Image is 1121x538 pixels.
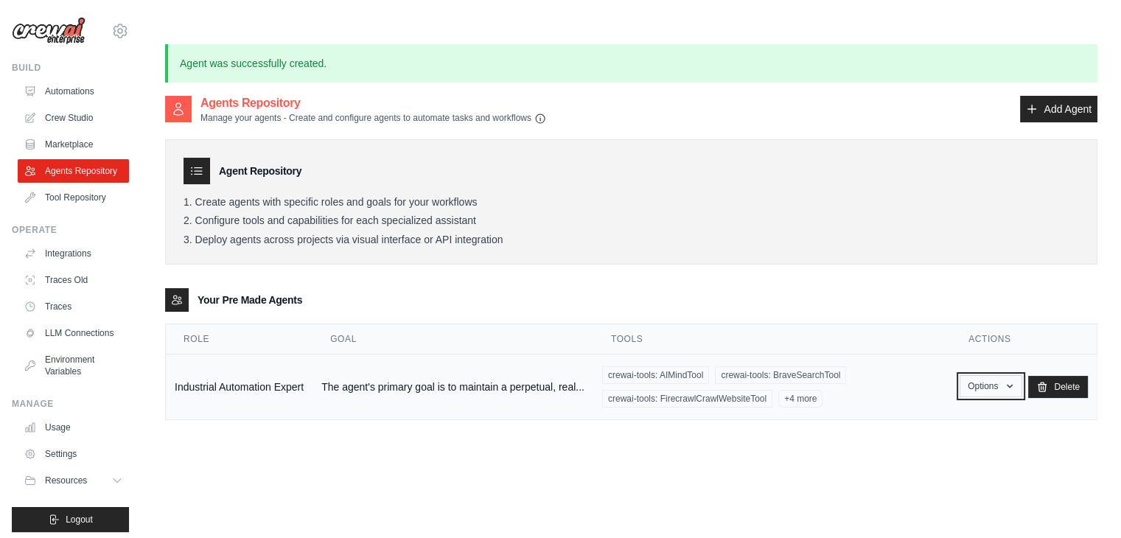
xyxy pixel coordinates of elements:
img: Logo [12,17,85,45]
p: Manage your agents - Create and configure agents to automate tasks and workflows [200,112,546,125]
li: Deploy agents across projects via visual interface or API integration [184,234,1079,247]
td: Industrial Automation Expert [166,354,312,420]
div: Operate [12,224,129,236]
a: LLM Connections [18,321,129,345]
a: Add Agent [1020,96,1097,122]
a: Usage [18,416,129,439]
span: Resources [45,475,87,486]
h3: Your Pre Made Agents [198,293,302,307]
th: Role [166,324,312,354]
a: Marketplace [18,133,129,156]
button: Resources [18,469,129,492]
span: crewai-tools: FirecrawlCrawlWebsiteTool [602,390,772,408]
th: Actions [951,324,1097,354]
a: Integrations [18,242,129,265]
div: Manage [12,398,129,410]
span: crewai-tools: AIMindTool [602,366,709,384]
p: Agent was successfully created. [165,44,1097,83]
span: crewai-tools: BraveSearchTool [715,366,846,384]
a: Traces [18,295,129,318]
a: Automations [18,80,129,103]
td: The agent's primary goal is to maintain a perpetual, real... [312,354,593,420]
div: Build [12,62,129,74]
button: Options [960,375,1022,397]
li: Create agents with specific roles and goals for your workflows [184,196,1079,209]
h2: Agents Repository [200,94,546,112]
li: Configure tools and capabilities for each specialized assistant [184,214,1079,228]
a: Agents Repository [18,159,129,183]
button: Logout [12,507,129,532]
a: Crew Studio [18,106,129,130]
h3: Agent Repository [219,164,301,178]
a: Settings [18,442,129,466]
a: Tool Repository [18,186,129,209]
th: Tools [593,324,951,354]
a: Traces Old [18,268,129,292]
th: Goal [312,324,593,354]
a: Delete [1028,376,1088,398]
a: Environment Variables [18,348,129,383]
span: Logout [66,514,93,525]
span: +4 more [778,390,823,408]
